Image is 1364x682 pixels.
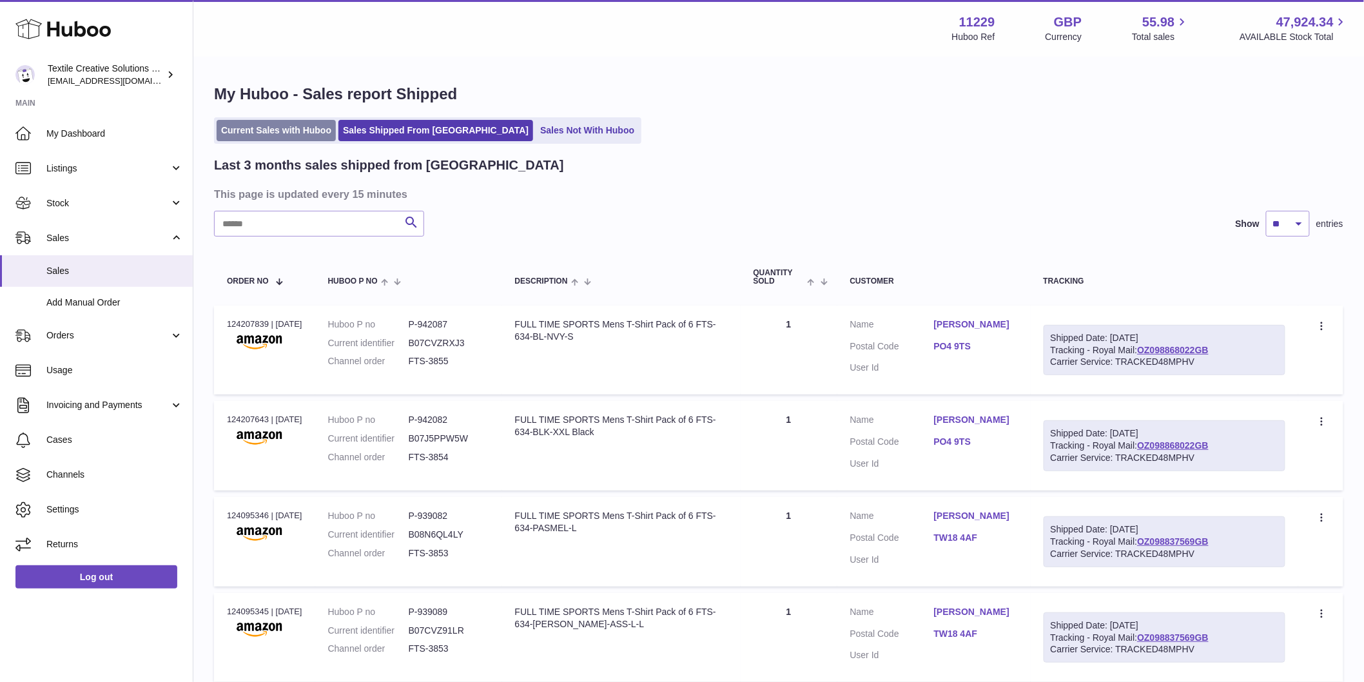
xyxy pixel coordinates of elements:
[741,306,837,395] td: 1
[850,510,934,525] dt: Name
[46,469,183,481] span: Channels
[15,565,177,589] a: Log out
[934,628,1018,640] a: TW18 4AF
[409,625,489,637] dd: B07CVZ91LR
[515,277,568,286] span: Description
[934,606,1018,618] a: [PERSON_NAME]
[1051,523,1278,536] div: Shipped Date: [DATE]
[850,628,934,643] dt: Postal Code
[1137,440,1209,451] a: OZ098868022GB
[934,532,1018,544] a: TW18 4AF
[515,606,728,630] div: FULL TIME SPORTS Mens T-Shirt Pack of 6 FTS-634-[PERSON_NAME]-ASS-L-L
[959,14,995,31] strong: 11229
[1236,218,1260,230] label: Show
[934,436,1018,448] a: PO4 9TS
[227,510,302,521] div: 124095346 | [DATE]
[1051,548,1278,560] div: Carrier Service: TRACKED48MPHV
[409,606,489,618] dd: P-939089
[1132,14,1189,43] a: 55.98 Total sales
[227,318,302,330] div: 124207839 | [DATE]
[409,414,489,426] dd: P-942082
[217,120,336,141] a: Current Sales with Huboo
[227,606,302,618] div: 124095345 | [DATE]
[46,329,170,342] span: Orders
[1044,325,1285,376] div: Tracking - Royal Mail:
[328,625,409,637] dt: Current identifier
[952,31,995,43] div: Huboo Ref
[850,458,934,470] dt: User Id
[227,526,291,541] img: amazon.png
[46,232,170,244] span: Sales
[1137,345,1209,355] a: OZ098868022GB
[934,414,1018,426] a: [PERSON_NAME]
[409,510,489,522] dd: P-939082
[409,643,489,655] dd: FTS-3853
[328,643,409,655] dt: Channel order
[338,120,533,141] a: Sales Shipped From [GEOGRAPHIC_DATA]
[214,157,564,174] h2: Last 3 months sales shipped from [GEOGRAPHIC_DATA]
[1316,218,1343,230] span: entries
[46,538,183,550] span: Returns
[1051,619,1278,632] div: Shipped Date: [DATE]
[1051,332,1278,344] div: Shipped Date: [DATE]
[1044,612,1285,663] div: Tracking - Royal Mail:
[934,318,1018,331] a: [PERSON_NAME]
[48,75,190,86] span: [EMAIL_ADDRESS][DOMAIN_NAME]
[850,277,1018,286] div: Customer
[1142,14,1174,31] span: 55.98
[515,414,728,438] div: FULL TIME SPORTS Mens T-Shirt Pack of 6 FTS-634-BLK-XXL Black
[15,65,35,84] img: sales@textilecreativesolutions.co.uk
[850,436,934,451] dt: Postal Code
[328,318,409,331] dt: Huboo P no
[328,433,409,445] dt: Current identifier
[850,340,934,356] dt: Postal Code
[48,63,164,87] div: Textile Creative Solutions Limited
[409,337,489,349] dd: B07CVZRXJ3
[1051,452,1278,464] div: Carrier Service: TRACKED48MPHV
[46,128,183,140] span: My Dashboard
[227,334,291,349] img: amazon.png
[214,84,1343,104] h1: My Huboo - Sales report Shipped
[328,606,409,618] dt: Huboo P no
[1054,14,1082,31] strong: GBP
[46,265,183,277] span: Sales
[46,162,170,175] span: Listings
[227,277,269,286] span: Order No
[515,510,728,534] div: FULL TIME SPORTS Mens T-Shirt Pack of 6 FTS-634-PASMEL-L
[1240,31,1349,43] span: AVAILABLE Stock Total
[409,355,489,367] dd: FTS-3855
[328,451,409,463] dt: Channel order
[1046,31,1082,43] div: Currency
[741,401,837,491] td: 1
[850,414,934,429] dt: Name
[850,532,934,547] dt: Postal Code
[328,277,378,286] span: Huboo P no
[227,414,302,425] div: 124207643 | [DATE]
[1044,420,1285,471] div: Tracking - Royal Mail:
[934,510,1018,522] a: [PERSON_NAME]
[328,547,409,560] dt: Channel order
[328,414,409,426] dt: Huboo P no
[328,337,409,349] dt: Current identifier
[850,606,934,621] dt: Name
[409,318,489,331] dd: P-942087
[1044,277,1285,286] div: Tracking
[850,362,934,374] dt: User Id
[850,649,934,661] dt: User Id
[1051,643,1278,656] div: Carrier Service: TRACKED48MPHV
[227,430,291,445] img: amazon.png
[46,434,183,446] span: Cases
[46,399,170,411] span: Invoicing and Payments
[754,269,804,286] span: Quantity Sold
[46,197,170,209] span: Stock
[46,297,183,309] span: Add Manual Order
[328,355,409,367] dt: Channel order
[46,503,183,516] span: Settings
[1051,356,1278,368] div: Carrier Service: TRACKED48MPHV
[409,529,489,541] dd: B08N6QL4LY
[214,187,1340,201] h3: This page is updated every 15 minutes
[1132,31,1189,43] span: Total sales
[850,318,934,334] dt: Name
[328,529,409,541] dt: Current identifier
[409,547,489,560] dd: FTS-3853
